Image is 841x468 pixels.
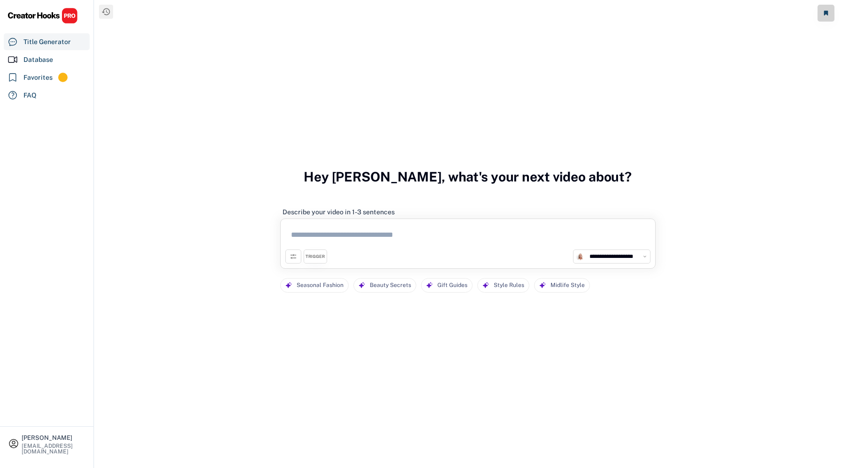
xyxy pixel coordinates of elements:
[23,91,37,100] div: FAQ
[494,279,524,292] div: Style Rules
[8,8,78,24] img: CHPRO%20Logo.svg
[23,55,53,65] div: Database
[306,254,325,260] div: TRIGGER
[370,279,411,292] div: Beauty Secrets
[550,279,585,292] div: Midlife Style
[22,443,85,454] div: [EMAIL_ADDRESS][DOMAIN_NAME]
[437,279,467,292] div: Gift Guides
[23,37,71,47] div: Title Generator
[576,252,584,261] img: channels4_profile.jpg
[297,279,344,292] div: Seasonal Fashion
[283,208,395,216] div: Describe your video in 1-3 sentences
[23,73,53,83] div: Favorites
[22,435,85,441] div: [PERSON_NAME]
[304,159,632,195] h3: Hey [PERSON_NAME], what's your next video about?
